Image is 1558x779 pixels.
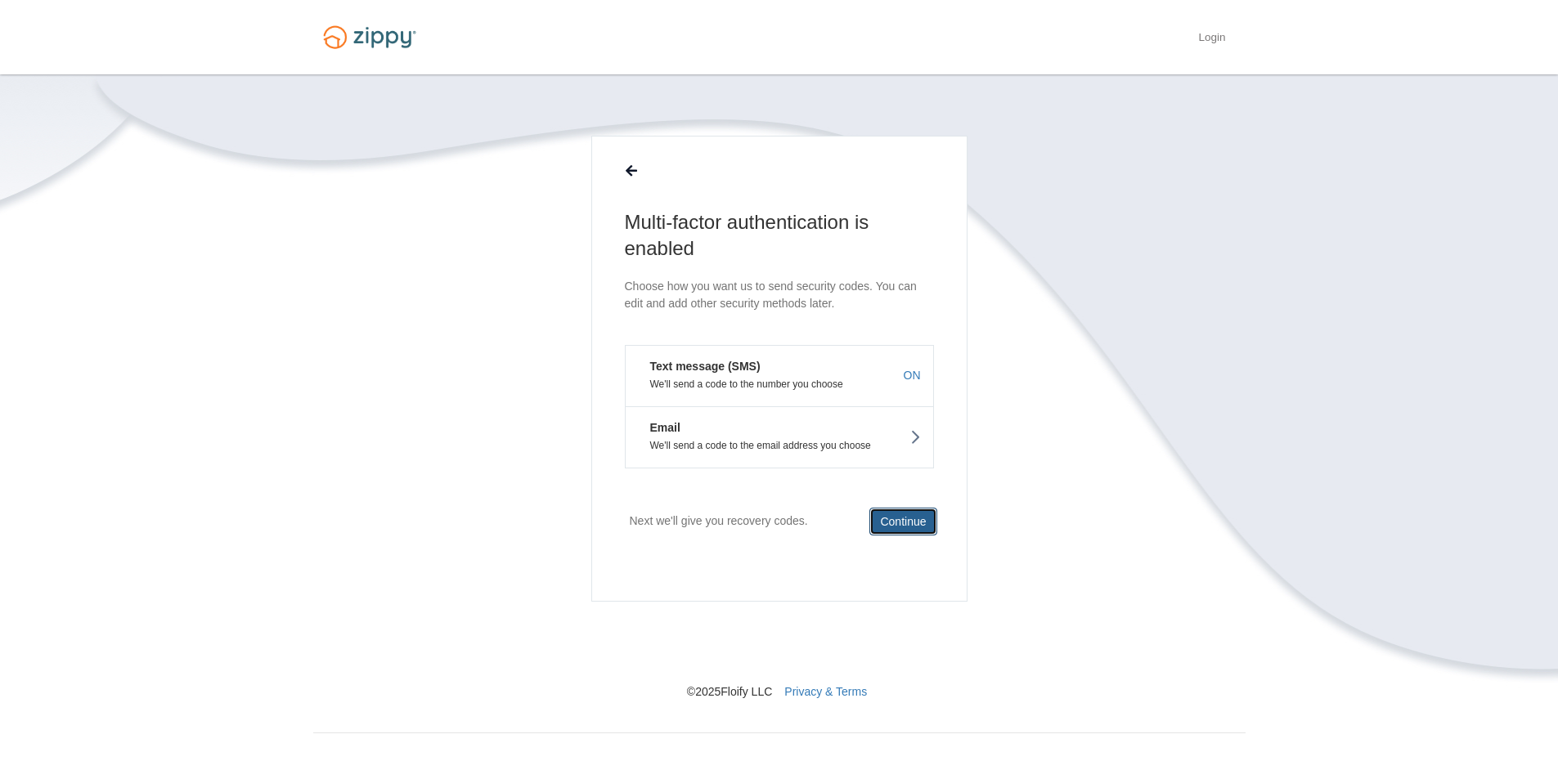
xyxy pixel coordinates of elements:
[638,440,921,451] p: We'll send a code to the email address you choose
[638,419,680,436] em: Email
[625,406,934,468] button: EmailWe'll send a code to the email address you choose
[638,378,921,390] p: We'll send a code to the number you choose
[625,278,934,312] p: Choose how you want us to send security codes. You can edit and add other security methods later.
[869,508,936,535] button: Continue
[1198,31,1225,47] a: Login
[784,685,867,698] a: Privacy & Terms
[625,345,934,406] button: Text message (SMS)We'll send a code to the number you chooseON
[313,602,1246,700] nav: © 2025 Floify LLC
[630,508,808,535] p: Next we'll give you recovery codes.
[638,358,761,374] em: Text message (SMS)
[904,367,921,383] span: ON
[625,209,934,262] h1: Multi-factor authentication is enabled
[313,18,426,56] img: Logo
